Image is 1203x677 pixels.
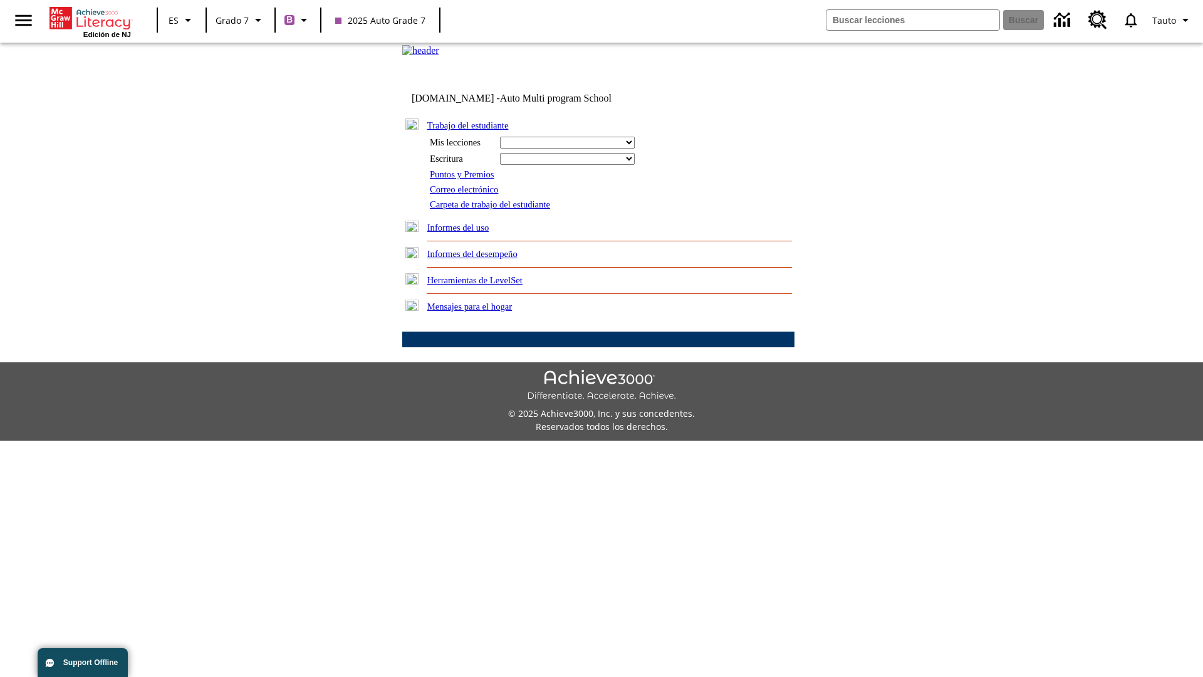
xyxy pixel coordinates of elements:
img: plus.gif [405,273,419,285]
div: Mis lecciones [430,137,492,148]
img: Achieve3000 Differentiate Accelerate Achieve [527,370,676,402]
button: Grado: Grado 7, Elige un grado [211,9,271,31]
span: Tauto [1152,14,1176,27]
div: Escritura [430,154,492,164]
span: Support Offline [63,658,118,667]
button: Lenguaje: ES, Selecciona un idioma [162,9,202,31]
img: minus.gif [405,118,419,130]
a: Centro de información [1046,3,1081,38]
a: Trabajo del estudiante [427,120,509,130]
img: plus.gif [405,300,419,311]
a: Correo electrónico [430,184,498,194]
a: Herramientas de LevelSet [427,275,523,285]
a: Centro de recursos, Se abrirá en una pestaña nueva. [1081,3,1115,37]
nobr: Auto Multi program School [500,93,612,103]
td: [DOMAIN_NAME] - [412,93,642,104]
div: Portada [49,4,131,38]
span: Grado 7 [216,14,249,27]
a: Carpeta de trabajo del estudiante [430,199,550,209]
a: Mensajes para el hogar [427,302,513,312]
span: 2025 Auto Grade 7 [335,14,425,27]
img: header [402,45,439,56]
button: Perfil/Configuración [1147,9,1198,31]
span: ES [169,14,179,27]
img: plus.gif [405,221,419,232]
button: Boost El color de la clase es morado/púrpura. Cambiar el color de la clase. [279,9,316,31]
a: Informes del uso [427,223,489,233]
button: Abrir el menú lateral [5,2,42,39]
button: Support Offline [38,648,128,677]
a: Puntos y Premios [430,169,494,179]
span: Edición de NJ [83,31,131,38]
a: Notificaciones [1115,4,1147,36]
input: Buscar campo [826,10,999,30]
img: plus.gif [405,247,419,258]
a: Informes del desempeño [427,249,518,259]
span: B [286,12,293,28]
